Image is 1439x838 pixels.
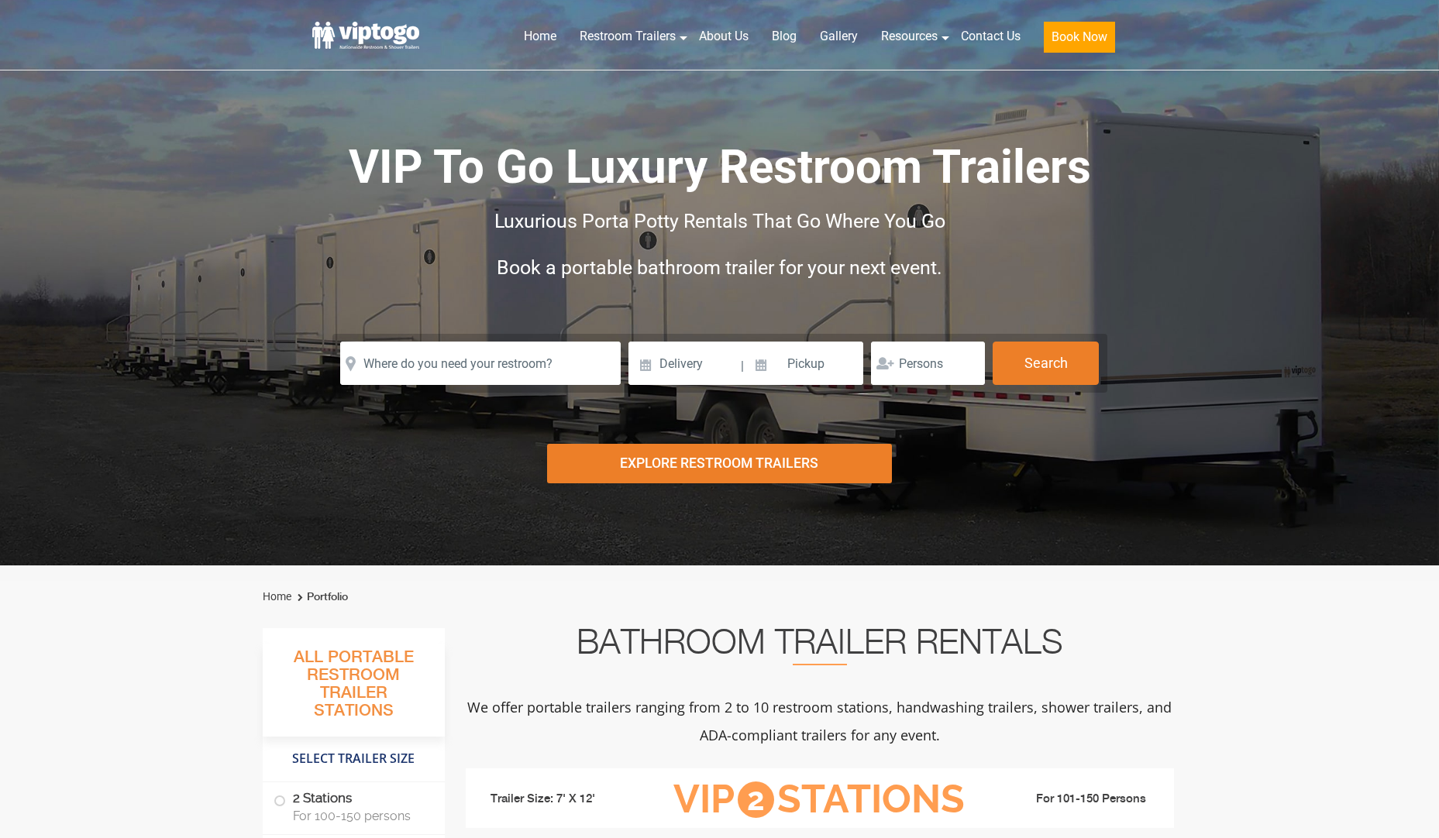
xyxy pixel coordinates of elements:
[477,776,650,823] li: Trailer Size: 7' X 12'
[628,342,739,385] input: Delivery
[738,781,774,818] span: 2
[760,19,808,53] a: Blog
[274,782,434,830] label: 2 Stations
[949,19,1032,53] a: Contact Us
[263,644,445,737] h3: All Portable Restroom Trailer Stations
[649,778,989,821] h3: VIP Stations
[512,19,568,53] a: Home
[568,19,687,53] a: Restroom Trailers
[1044,22,1115,53] button: Book Now
[293,809,426,823] span: For 100-150 persons
[993,342,1099,385] button: Search
[263,590,291,603] a: Home
[466,628,1174,665] h2: Bathroom Trailer Rentals
[294,588,348,606] li: Portfolio
[547,444,893,483] div: Explore Restroom Trailers
[746,342,864,385] input: Pickup
[1032,19,1127,62] a: Book Now
[494,210,945,232] span: Luxurious Porta Potty Rentals That Go Where You Go
[741,342,744,391] span: |
[263,744,445,774] h4: Select Trailer Size
[869,19,949,53] a: Resources
[808,19,869,53] a: Gallery
[497,256,942,279] span: Book a portable bathroom trailer for your next event.
[340,342,621,385] input: Where do you need your restroom?
[871,342,985,385] input: Persons
[349,139,1091,194] span: VIP To Go Luxury Restroom Trailers
[466,693,1174,749] p: We offer portable trailers ranging from 2 to 10 restroom stations, handwashing trailers, shower t...
[687,19,760,53] a: About Us
[990,790,1163,809] li: For 101-150 Persons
